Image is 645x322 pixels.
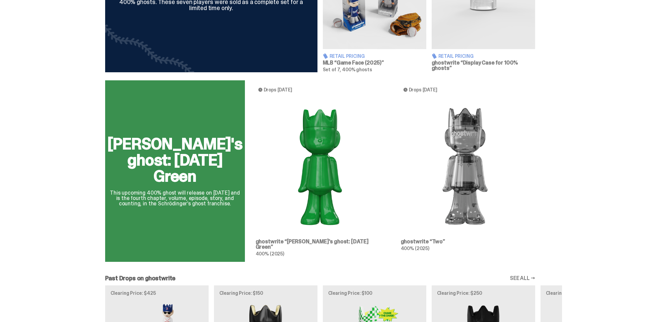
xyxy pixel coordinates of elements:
[256,239,385,250] h3: ghostwrite “[PERSON_NAME]'s ghost: [DATE] Green”
[323,67,372,73] span: Set of 7, 400% ghosts
[256,99,385,234] img: Schrödinger's ghost: Sunday Green
[107,190,243,206] p: This upcoming 400% ghost will release on [DATE] and is the fourth chapter, volume, episode, story...
[328,291,421,295] p: Clearing Price: $100
[264,87,292,92] span: Drops [DATE]
[437,291,530,295] p: Clearing Price: $250
[432,60,535,71] h3: ghostwrite “Display Case for 100% ghosts”
[323,60,426,66] h3: MLB “Game Face (2025)”
[105,275,176,281] h2: Past Drops on ghostwrite
[401,239,530,244] h3: ghostwrite “Two”
[219,291,312,295] p: Clearing Price: $150
[111,291,203,295] p: Clearing Price: $425
[438,54,474,58] span: Retail Pricing
[401,245,429,251] span: 400% (2025)
[401,99,530,234] img: Two
[330,54,365,58] span: Retail Pricing
[107,136,243,184] h2: [PERSON_NAME]'s ghost: [DATE] Green
[546,291,639,295] p: Clearing Price: $150
[510,276,535,281] a: SEE ALL →
[409,87,437,92] span: Drops [DATE]
[256,251,284,257] span: 400% (2025)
